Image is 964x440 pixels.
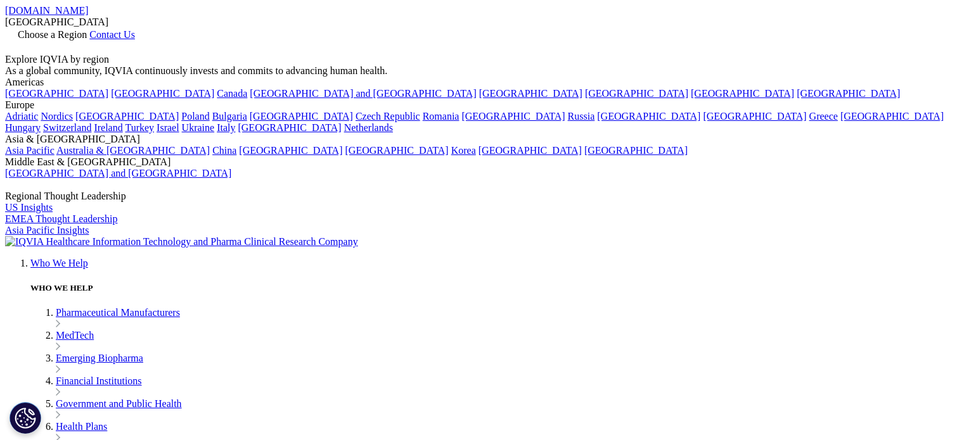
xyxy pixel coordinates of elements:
a: [GEOGRAPHIC_DATA] [239,145,342,156]
a: Australia & [GEOGRAPHIC_DATA] [56,145,210,156]
a: [GEOGRAPHIC_DATA] [797,88,900,99]
a: [GEOGRAPHIC_DATA] [250,111,353,122]
a: [GEOGRAPHIC_DATA] [479,88,582,99]
a: Asia Pacific Insights [5,225,89,236]
a: Emerging Biopharma [56,353,143,363]
a: Hungary [5,122,41,133]
a: US Insights [5,202,53,213]
a: Switzerland [43,122,91,133]
a: Ireland [94,122,122,133]
a: Ukraine [182,122,215,133]
a: Nordics [41,111,73,122]
a: Financial Institutions [56,375,142,386]
a: [DOMAIN_NAME] [5,5,89,16]
a: Contact Us [89,29,135,40]
div: Middle East & [GEOGRAPHIC_DATA] [5,156,959,168]
a: Czech Republic [356,111,420,122]
a: Pharmaceutical Manufacturers [56,307,180,318]
a: Russia [568,111,595,122]
div: Asia & [GEOGRAPHIC_DATA] [5,134,959,145]
a: Asia Pacific [5,145,55,156]
div: Regional Thought Leadership [5,191,959,202]
a: Who We Help [30,258,88,268]
a: Bulgaria [212,111,247,122]
a: [GEOGRAPHIC_DATA] [461,111,565,122]
a: Adriatic [5,111,38,122]
a: Government and Public Health [56,398,182,409]
a: China [212,145,236,156]
div: Europe [5,99,959,111]
a: [GEOGRAPHIC_DATA] [840,111,944,122]
a: MedTech [56,330,94,341]
a: [GEOGRAPHIC_DATA] [479,145,582,156]
a: [GEOGRAPHIC_DATA] [691,88,794,99]
a: [GEOGRAPHIC_DATA] [585,88,688,99]
a: Italy [217,122,235,133]
a: [GEOGRAPHIC_DATA] [238,122,341,133]
a: Romania [423,111,460,122]
span: Choose a Region [18,29,87,40]
a: Netherlands [344,122,393,133]
button: Cookies Settings [10,402,41,434]
a: [GEOGRAPHIC_DATA] [584,145,688,156]
div: Explore IQVIA by region [5,54,959,65]
img: IQVIA Healthcare Information Technology and Pharma Clinical Research Company [5,236,358,248]
a: [GEOGRAPHIC_DATA] [111,88,214,99]
a: Greece [809,111,838,122]
a: [GEOGRAPHIC_DATA] [345,145,449,156]
div: [GEOGRAPHIC_DATA] [5,16,959,28]
div: Americas [5,77,959,88]
a: [GEOGRAPHIC_DATA] [5,88,108,99]
a: Poland [181,111,209,122]
h5: WHO WE HELP [30,283,959,293]
a: EMEA Thought Leadership [5,213,117,224]
a: [GEOGRAPHIC_DATA] and [GEOGRAPHIC_DATA] [250,88,476,99]
a: [GEOGRAPHIC_DATA] [703,111,806,122]
a: [GEOGRAPHIC_DATA] [75,111,179,122]
a: Canada [217,88,247,99]
a: Health Plans [56,421,107,432]
a: [GEOGRAPHIC_DATA] and [GEOGRAPHIC_DATA] [5,168,231,179]
a: [GEOGRAPHIC_DATA] [597,111,700,122]
a: Israel [157,122,179,133]
div: As a global community, IQVIA continuously invests and commits to advancing human health. [5,65,959,77]
a: Turkey [125,122,154,133]
a: Korea [451,145,476,156]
